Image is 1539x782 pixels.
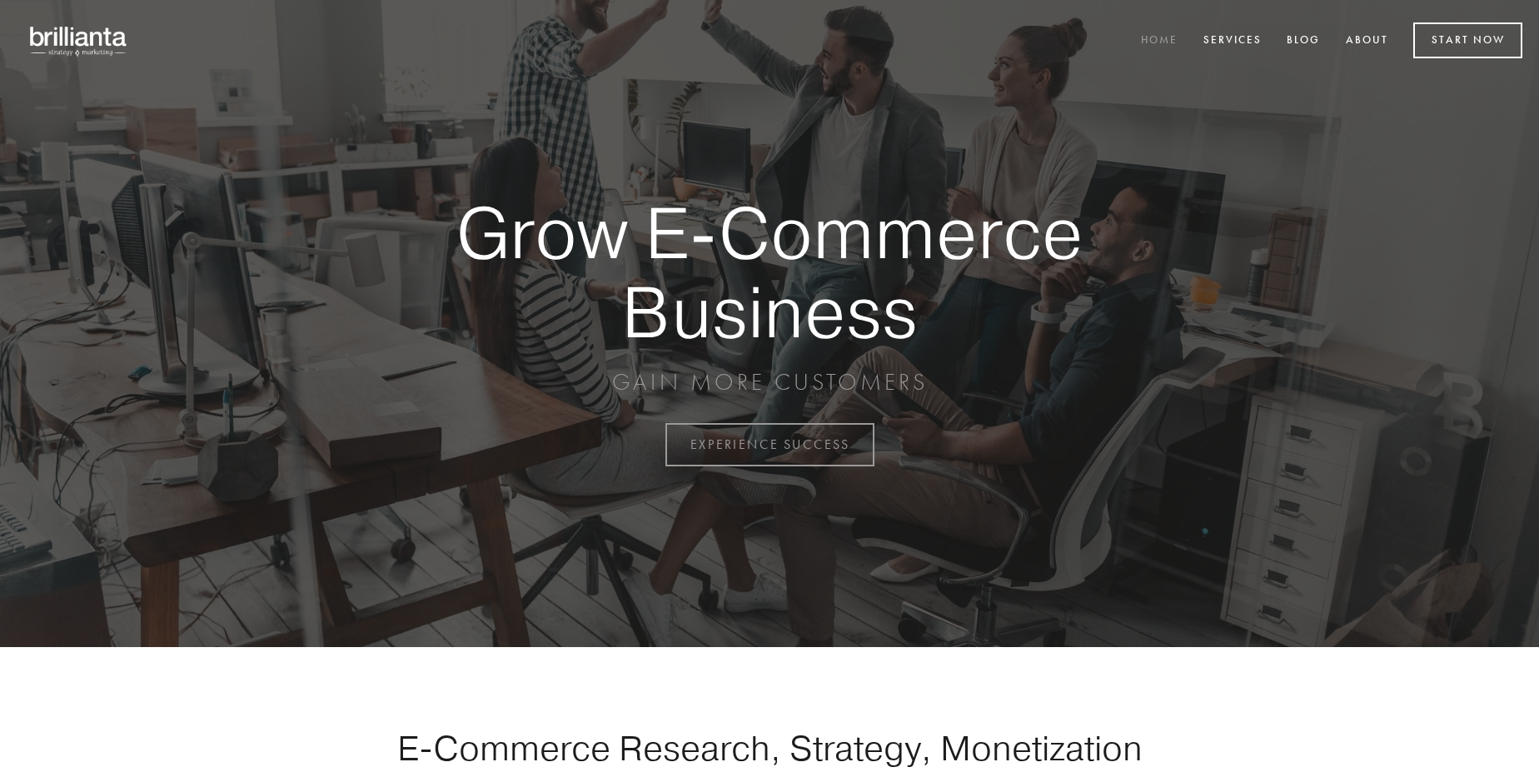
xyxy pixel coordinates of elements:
a: Home [1130,27,1188,55]
a: EXPERIENCE SUCCESS [665,423,874,466]
h1: E-Commerce Research, Strategy, Monetization [345,727,1194,769]
a: Start Now [1413,22,1522,58]
a: Blog [1276,27,1331,55]
a: Services [1193,27,1273,55]
a: About [1335,27,1399,55]
strong: Grow E-Commerce Business [398,193,1141,351]
img: brillianta - research, strategy, marketing [17,17,142,65]
p: GAIN MORE CUSTOMERS [398,367,1141,397]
